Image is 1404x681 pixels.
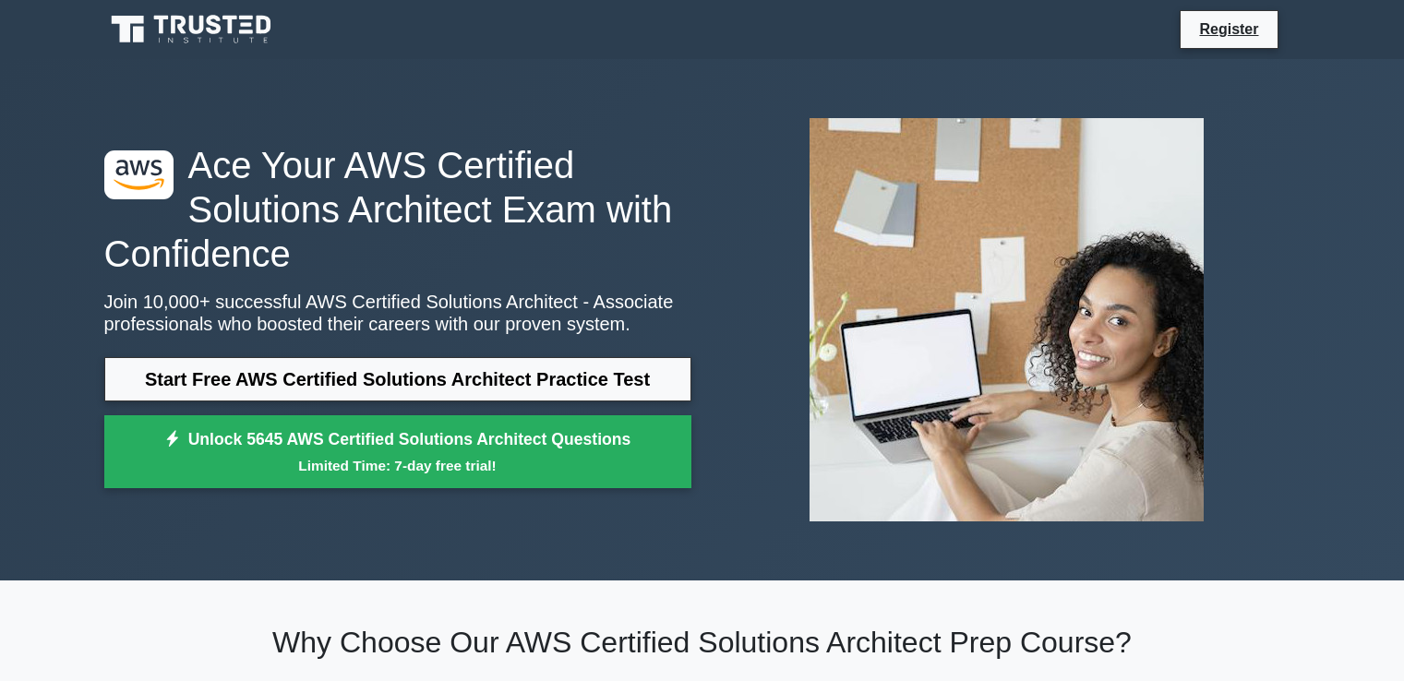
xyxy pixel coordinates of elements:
h1: Ace Your AWS Certified Solutions Architect Exam with Confidence [104,143,691,276]
a: Unlock 5645 AWS Certified Solutions Architect QuestionsLimited Time: 7-day free trial! [104,415,691,489]
p: Join 10,000+ successful AWS Certified Solutions Architect - Associate professionals who boosted t... [104,291,691,335]
a: Start Free AWS Certified Solutions Architect Practice Test [104,357,691,401]
small: Limited Time: 7-day free trial! [127,455,668,476]
a: Register [1188,18,1269,41]
h2: Why Choose Our AWS Certified Solutions Architect Prep Course? [104,625,1301,660]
